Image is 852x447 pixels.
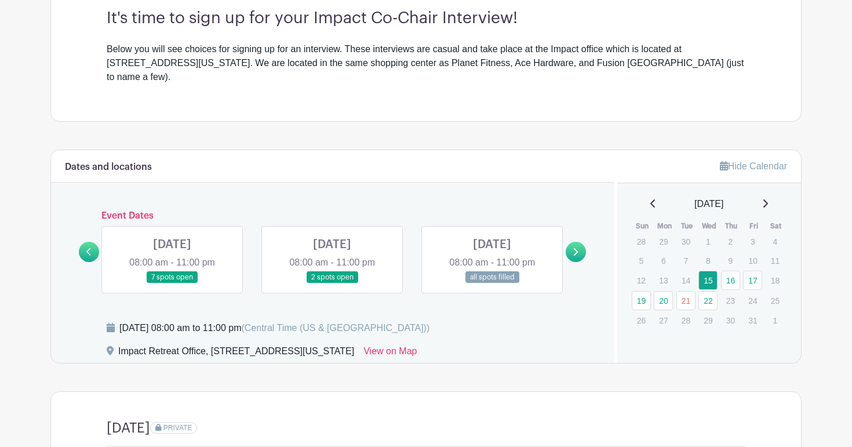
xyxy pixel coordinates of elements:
th: Tue [676,220,698,232]
p: 25 [766,292,785,310]
p: 26 [632,311,651,329]
p: 14 [676,271,696,289]
span: [DATE] [694,197,723,211]
a: 16 [721,271,740,290]
p: 27 [654,311,673,329]
a: 20 [654,291,673,310]
p: 11 [766,252,785,270]
p: 23 [721,292,740,310]
p: 13 [654,271,673,289]
p: 30 [721,311,740,329]
span: (Central Time (US & [GEOGRAPHIC_DATA])) [241,323,429,333]
p: 28 [632,232,651,250]
th: Mon [653,220,676,232]
h6: Event Dates [99,210,566,221]
div: Impact Retreat Office, [STREET_ADDRESS][US_STATE] [118,344,354,363]
p: 4 [766,232,785,250]
a: 21 [676,291,696,310]
p: 3 [743,232,762,250]
p: 12 [632,271,651,289]
p: 5 [632,252,651,270]
th: Wed [698,220,720,232]
p: 28 [676,311,696,329]
p: 10 [743,252,762,270]
th: Sun [631,220,654,232]
p: 1 [698,232,718,250]
p: 30 [676,232,696,250]
p: 18 [766,271,785,289]
h3: It's time to sign up for your Impact Co-Chair Interview! [107,9,745,28]
p: 2 [721,232,740,250]
div: Below you will see choices for signing up for an interview. These interviews are casual and take ... [107,42,745,84]
p: 1 [766,311,785,329]
a: 22 [698,291,718,310]
p: 29 [654,232,673,250]
a: View on Map [363,344,417,363]
a: 15 [698,271,718,290]
th: Sat [765,220,788,232]
a: 19 [632,291,651,310]
p: 24 [743,292,762,310]
p: 9 [721,252,740,270]
a: Hide Calendar [720,161,787,171]
div: [DATE] 08:00 am to 11:00 pm [119,321,429,335]
p: 8 [698,252,718,270]
p: 31 [743,311,762,329]
span: PRIVATE [163,424,192,432]
p: 29 [698,311,718,329]
th: Thu [720,220,743,232]
th: Fri [742,220,765,232]
h4: [DATE] [107,420,150,437]
a: 17 [743,271,762,290]
h6: Dates and locations [65,162,152,173]
p: 7 [676,252,696,270]
p: 6 [654,252,673,270]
